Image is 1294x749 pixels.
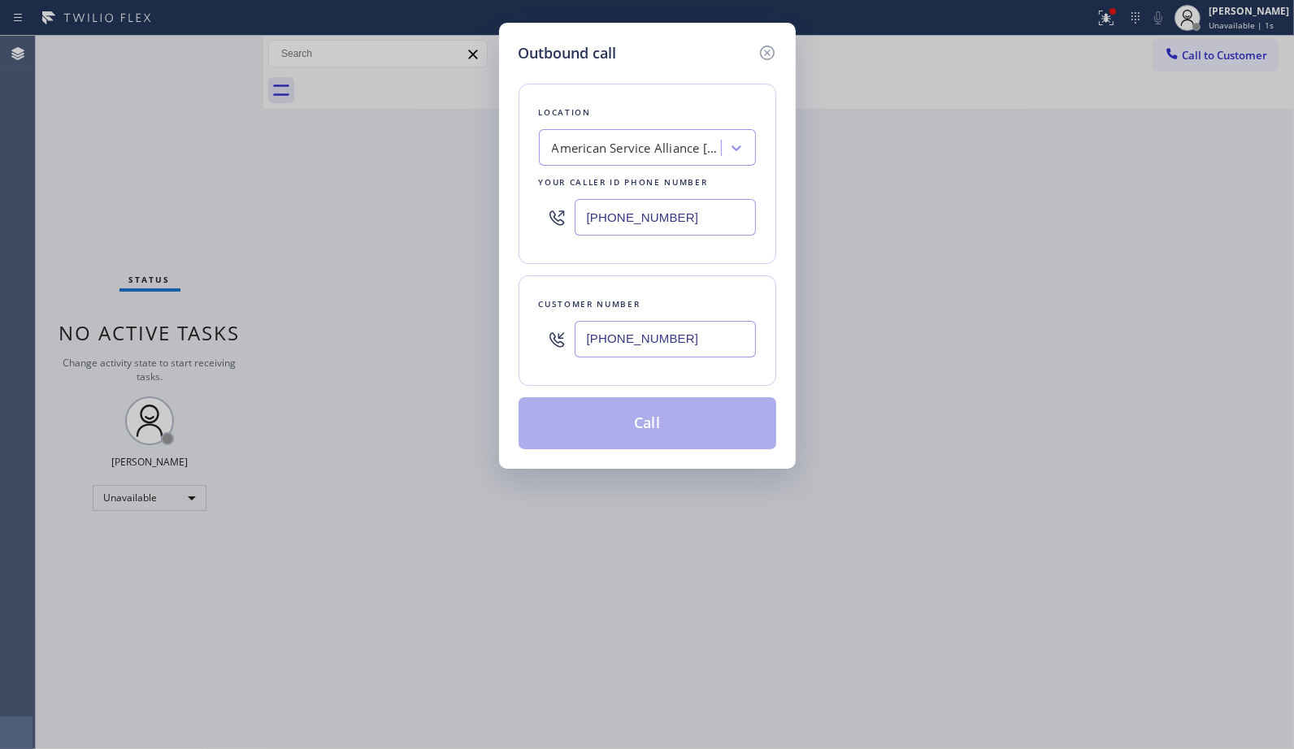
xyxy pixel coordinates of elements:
input: (123) 456-7890 [575,199,756,236]
div: Location [539,104,756,121]
h5: Outbound call [519,42,617,64]
div: American Service Alliance [GEOGRAPHIC_DATA] [552,139,723,158]
div: Your caller id phone number [539,174,756,191]
button: Call [519,397,776,449]
div: Customer number [539,296,756,313]
input: (123) 456-7890 [575,321,756,357]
